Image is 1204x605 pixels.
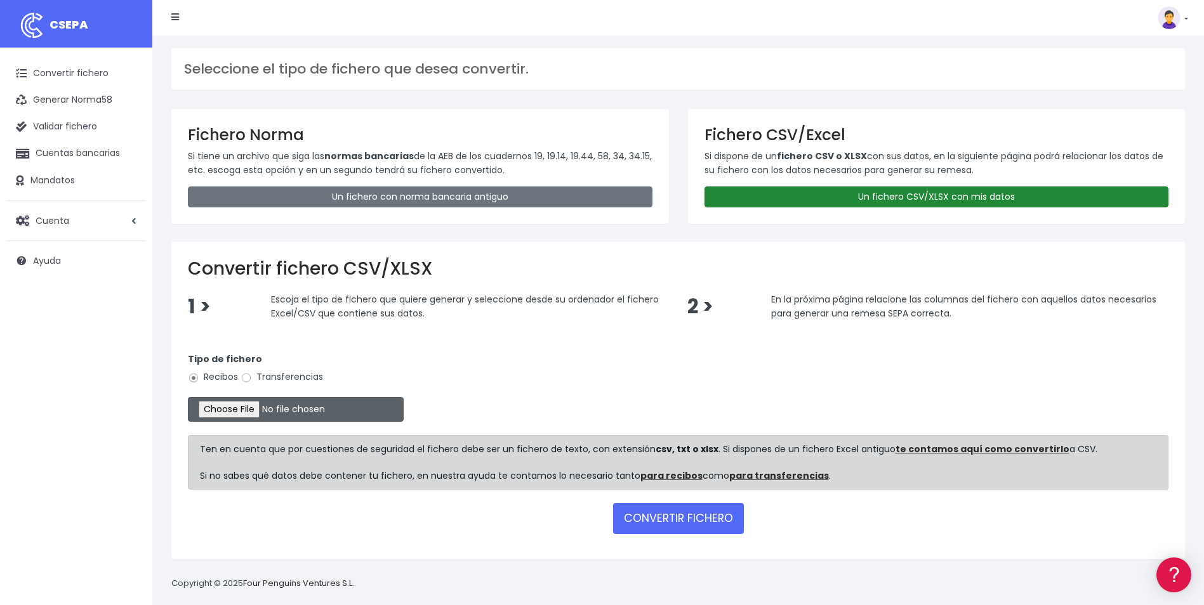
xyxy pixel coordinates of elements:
span: 1 > [188,293,211,320]
strong: normas bancarias [324,150,414,162]
div: Información general [13,88,241,100]
a: Four Penguins Ventures S.L. [243,577,354,589]
span: CSEPA [50,16,88,32]
p: Si tiene un archivo que siga las de la AEB de los cuadernos 19, 19.14, 19.44, 58, 34, 34.15, etc.... [188,149,652,178]
strong: fichero CSV o XLSX [777,150,867,162]
label: Transferencias [241,370,323,384]
a: Perfiles de empresas [13,219,241,239]
a: Mandatos [6,167,146,194]
a: para transferencias [729,469,829,482]
a: Un fichero CSV/XLSX con mis datos [705,186,1169,207]
p: Copyright © 2025 . [171,577,356,590]
div: Programadores [13,304,241,316]
div: Ten en cuenta que por cuestiones de seguridad el fichero debe ser un fichero de texto, con extens... [188,435,1168,490]
a: POWERED BY ENCHANT [175,365,244,377]
label: Recibos [188,370,238,384]
div: Facturación [13,252,241,264]
button: Contáctanos [13,339,241,361]
a: Información general [13,108,241,127]
a: Ayuda [6,247,146,274]
a: te contamos aquí como convertirlo [896,443,1069,455]
h3: Fichero CSV/Excel [705,126,1169,144]
span: Cuenta [36,214,69,226]
button: CONVERTIR FICHERO [613,503,744,533]
strong: csv, txt o xlsx [656,443,718,455]
a: Cuentas bancarias [6,140,146,167]
a: Generar Norma58 [6,87,146,114]
a: para recibos [640,469,703,482]
a: Validar fichero [6,114,146,140]
img: logo [16,10,48,41]
h3: Seleccione el tipo de fichero que desea convertir. [184,61,1172,77]
h3: Fichero Norma [188,126,652,144]
a: Cuenta [6,207,146,234]
img: profile [1158,6,1181,29]
a: General [13,272,241,292]
div: Convertir ficheros [13,140,241,152]
span: Ayuda [33,254,61,267]
span: En la próxima página relacione las columnas del fichero con aquellos datos necesarios para genera... [771,293,1156,320]
span: 2 > [687,293,713,320]
span: Escoja el tipo de fichero que quiere generar y seleccione desde su ordenador el fichero Excel/CSV... [271,293,659,320]
a: Convertir fichero [6,60,146,87]
p: Si dispone de un con sus datos, en la siguiente página podrá relacionar los datos de su fichero c... [705,149,1169,178]
a: Problemas habituales [13,180,241,200]
h2: Convertir fichero CSV/XLSX [188,258,1168,280]
a: Un fichero con norma bancaria antiguo [188,186,652,207]
a: Videotutoriales [13,200,241,219]
a: Formatos [13,160,241,180]
a: API [13,324,241,344]
strong: Tipo de fichero [188,353,262,365]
